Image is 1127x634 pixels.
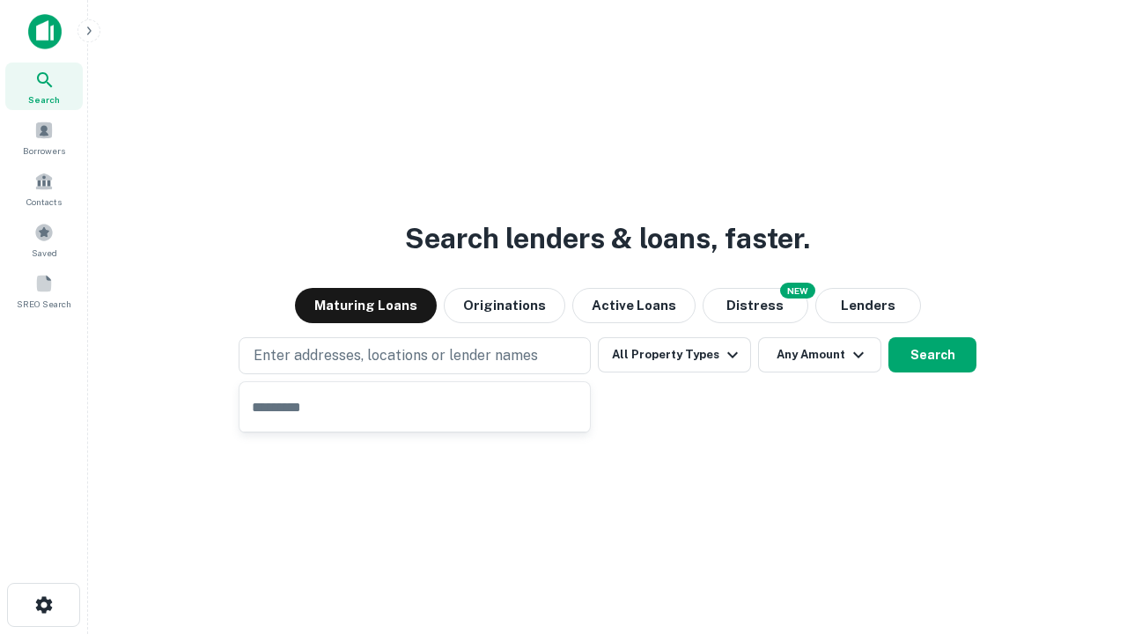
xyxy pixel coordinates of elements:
span: Contacts [26,195,62,209]
img: capitalize-icon.png [28,14,62,49]
h3: Search lenders & loans, faster. [405,217,810,260]
iframe: Chat Widget [1039,493,1127,578]
button: Active Loans [572,288,696,323]
span: Search [28,92,60,107]
span: Saved [32,246,57,260]
button: Enter addresses, locations or lender names [239,337,591,374]
a: Borrowers [5,114,83,161]
button: Search [888,337,976,372]
div: NEW [780,283,815,299]
button: Search distressed loans with lien and other non-mortgage details. [703,288,808,323]
button: Lenders [815,288,921,323]
button: Any Amount [758,337,881,372]
button: All Property Types [598,337,751,372]
p: Enter addresses, locations or lender names [254,345,538,366]
a: Saved [5,216,83,263]
a: Search [5,63,83,110]
a: SREO Search [5,267,83,314]
span: Borrowers [23,144,65,158]
button: Maturing Loans [295,288,437,323]
span: SREO Search [17,297,71,311]
a: Contacts [5,165,83,212]
button: Originations [444,288,565,323]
